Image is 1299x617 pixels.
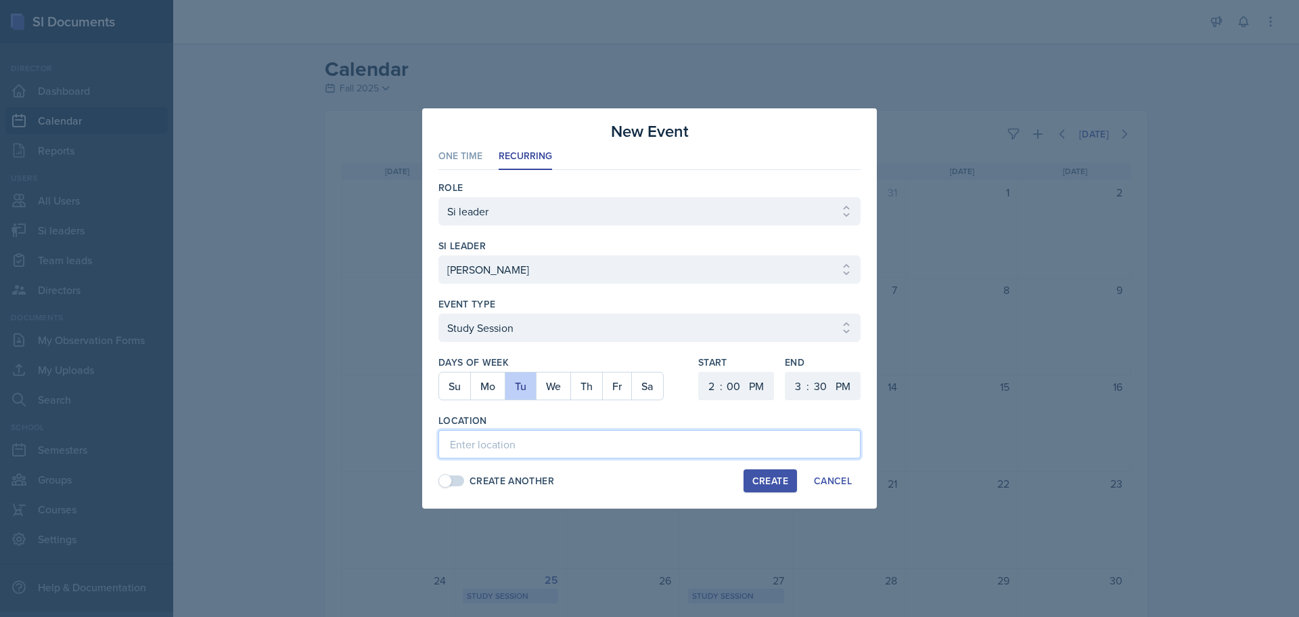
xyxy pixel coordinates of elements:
[499,144,552,170] li: Recurring
[438,239,486,253] label: si leader
[439,373,470,400] button: Su
[785,356,861,369] label: End
[602,373,631,400] button: Fr
[752,475,788,486] div: Create
[698,356,774,369] label: Start
[438,297,496,311] label: Event Type
[814,475,852,486] div: Cancel
[438,430,861,459] input: Enter location
[438,356,687,369] label: Days of Week
[505,373,536,400] button: Tu
[470,373,505,400] button: Mo
[720,378,723,394] div: :
[438,414,487,427] label: Location
[470,474,554,488] div: Create Another
[536,373,570,400] button: We
[438,144,482,170] li: One Time
[805,469,861,492] button: Cancel
[570,373,602,400] button: Th
[806,378,809,394] div: :
[611,119,689,144] h3: New Event
[744,469,797,492] button: Create
[631,373,663,400] button: Sa
[438,181,463,194] label: Role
